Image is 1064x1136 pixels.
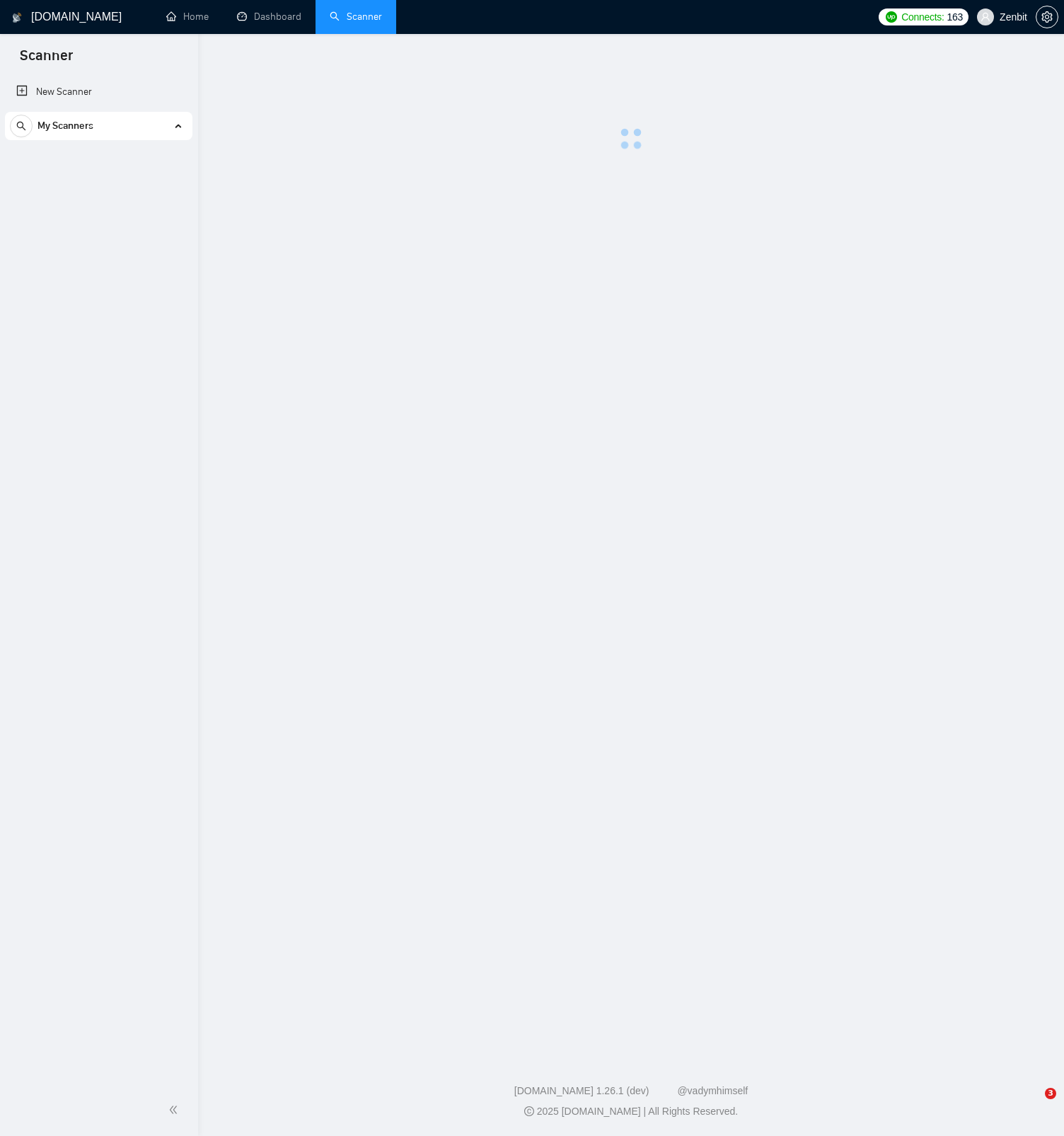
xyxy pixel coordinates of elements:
li: New Scanner [5,78,192,106]
span: My Scanners [37,112,93,140]
span: 163 [947,9,963,25]
span: Connects: [901,9,944,25]
iframe: Intercom live chat [1016,1088,1050,1122]
button: setting [1036,6,1058,28]
a: [DOMAIN_NAME] 1.26.1 (dev) [514,1085,649,1096]
span: 3 [1045,1088,1056,1099]
span: copyright [524,1106,534,1116]
span: double-left [168,1103,183,1117]
li: My Scanners [5,112,192,146]
span: Scanner [8,45,84,75]
a: @vadymhimself [677,1085,748,1096]
button: search [10,115,33,137]
a: homeHome [166,11,209,23]
a: dashboardDashboard [237,11,301,23]
img: logo [12,6,22,29]
span: search [11,121,32,131]
a: searchScanner [330,11,382,23]
div: 2025 [DOMAIN_NAME] | All Rights Reserved. [209,1104,1053,1119]
img: upwork-logo.png [886,11,897,23]
span: user [981,12,990,22]
a: setting [1036,11,1058,23]
span: setting [1036,11,1058,23]
a: New Scanner [16,78,181,106]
